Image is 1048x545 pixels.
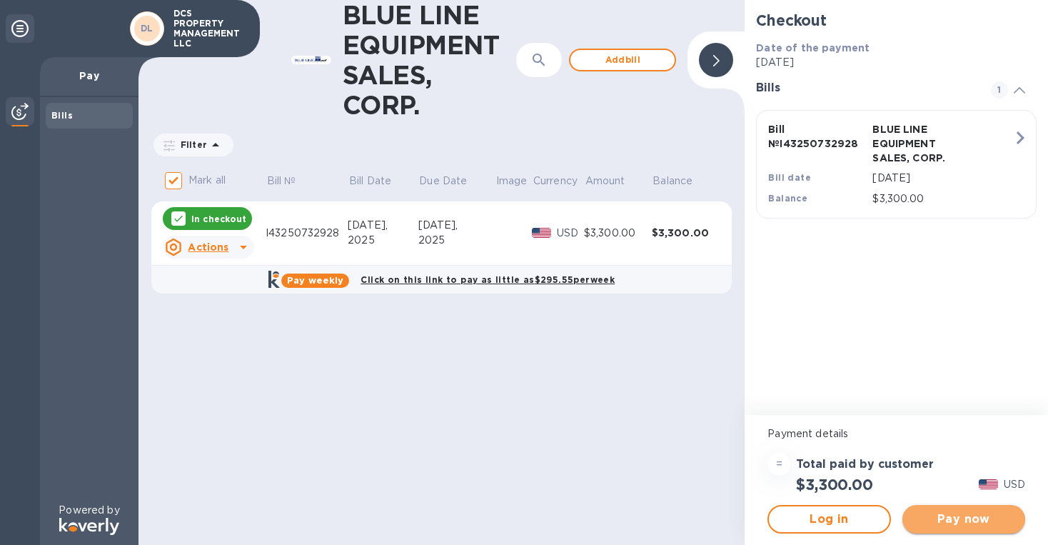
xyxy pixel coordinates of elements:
u: Actions [188,241,228,253]
p: Due Date [419,174,467,189]
b: Pay weekly [287,275,343,286]
p: Bill Date [349,174,391,189]
b: Click on this link to pay as little as $295.55 per week [361,274,615,285]
h3: Total paid by customer [796,458,934,471]
p: Image [496,174,528,189]
p: Powered by [59,503,119,518]
span: Balance [653,174,711,189]
p: USD [557,226,584,241]
div: = [767,453,790,476]
span: Amount [585,174,644,189]
b: Balance [768,193,807,204]
button: Log in [767,505,890,534]
p: USD [1004,477,1025,492]
span: Add bill [582,51,663,69]
p: Filter [175,139,207,151]
img: USD [979,479,998,489]
p: $3,300.00 [872,191,1013,206]
span: 1 [991,81,1008,99]
div: $3,300.00 [584,226,652,241]
b: Date of the payment [756,42,870,54]
span: Log in [780,511,877,528]
h2: Checkout [756,11,1037,29]
img: Logo [59,518,119,535]
div: [DATE], [348,218,418,233]
button: Pay now [902,505,1025,534]
img: USD [532,228,551,238]
b: Bills [51,110,73,121]
button: Bill №I43250732928BLUE LINE EQUIPMENT SALES, CORP.Bill date[DATE]Balance$3,300.00 [756,110,1037,219]
p: Mark all [188,173,226,188]
span: Pay now [914,511,1014,528]
p: Bill № [267,174,296,189]
p: Currency [533,174,578,189]
p: Payment details [767,426,1025,441]
p: DCS PROPERTY MANAGEMENT LLC [173,9,245,49]
span: Bill № [267,174,315,189]
p: Amount [585,174,625,189]
div: 2025 [418,233,495,248]
div: I43250732928 [266,226,348,241]
span: Bill Date [349,174,410,189]
b: DL [141,23,153,34]
p: Pay [51,69,127,83]
p: [DATE] [756,55,1037,70]
h3: Bills [756,81,974,95]
button: Addbill [569,49,676,71]
p: In checkout [191,213,246,225]
b: Bill date [768,172,811,183]
h2: $3,300.00 [796,476,872,494]
p: Balance [653,174,692,189]
p: Bill № I43250732928 [768,122,867,151]
p: BLUE LINE EQUIPMENT SALES, CORP. [872,122,971,165]
div: $3,300.00 [652,226,720,240]
p: [DATE] [872,171,1013,186]
span: Due Date [419,174,485,189]
div: 2025 [348,233,418,248]
div: [DATE], [418,218,495,233]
